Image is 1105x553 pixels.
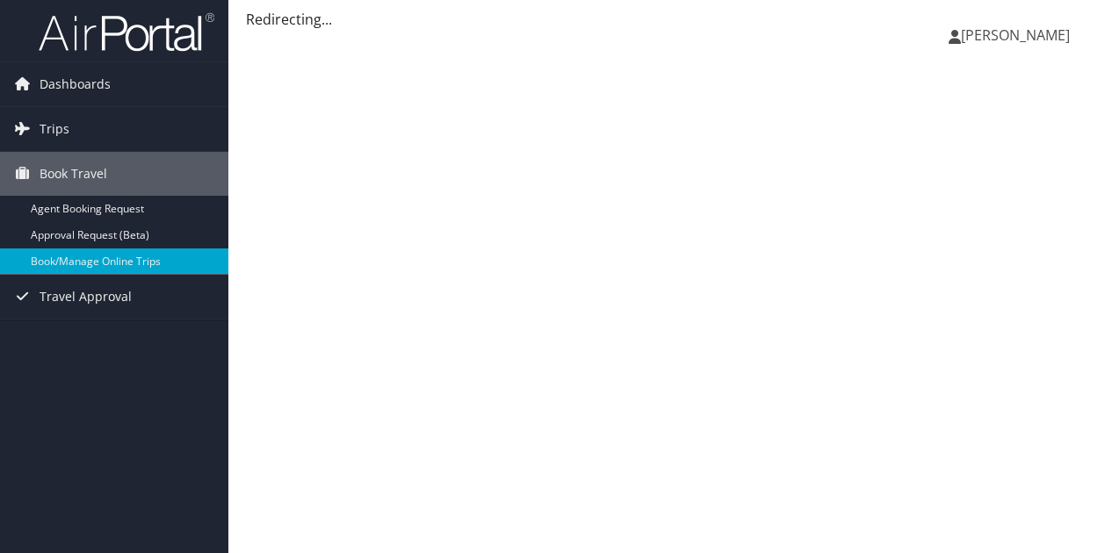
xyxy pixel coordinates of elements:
img: airportal-logo.png [39,11,214,53]
span: Book Travel [40,152,107,196]
div: Redirecting... [246,9,1087,30]
a: [PERSON_NAME] [949,9,1087,61]
span: Trips [40,107,69,151]
span: Dashboards [40,62,111,106]
span: [PERSON_NAME] [961,25,1070,45]
span: Travel Approval [40,275,132,319]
